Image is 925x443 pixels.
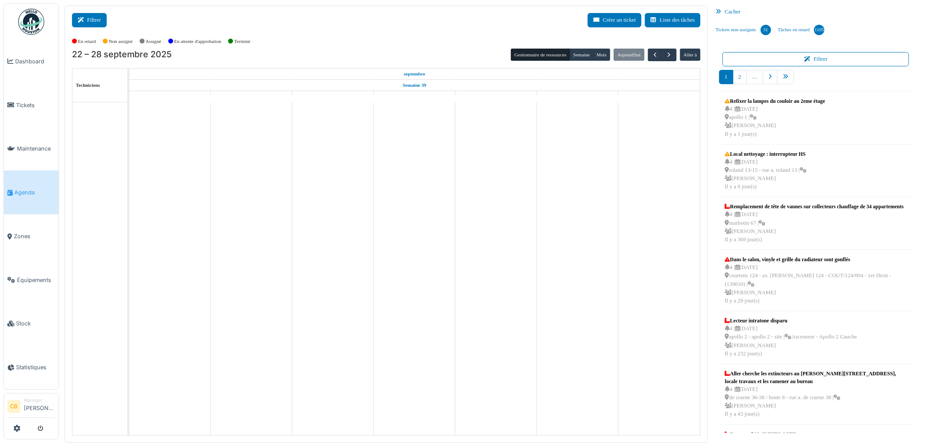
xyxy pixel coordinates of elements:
div: 4 | [DATE] apollo 1 | [PERSON_NAME] Il y a 1 jour(s) [725,105,825,138]
a: Statistiques [4,345,59,389]
a: 27 septembre 2025 [568,91,588,102]
div: 31 [761,25,771,35]
a: Local nettoyage : interrupteur HS 4 |[DATE] roland 13-15 - rue a. roland 13 | [PERSON_NAME]Il y a... [722,148,808,194]
a: Tickets non-assignés [712,18,774,42]
div: 4 | [DATE] marbotin 67 | [PERSON_NAME] Il y a 369 jour(s) [725,210,903,244]
div: Cacher [712,6,919,18]
div: Remplacement de tête de vannes sur collecteurs chauffage de 34 appartements [725,203,903,210]
a: Tickets [4,83,59,127]
button: Gestionnaire de ressources [511,49,570,61]
a: Remplacement de tête de vannes sur collecteurs chauffage de 34 appartements 4 |[DATE] marbotin 67... [722,200,905,246]
label: Terminé [234,38,250,45]
label: En retard [78,38,96,45]
a: 1 [719,70,733,84]
label: Non assigné [109,38,133,45]
label: Assigné [146,38,161,45]
button: Aujourd'hui [614,49,644,61]
button: Filtrer [72,13,107,27]
li: [PERSON_NAME] [24,397,55,416]
a: Tâches en retard [775,18,828,42]
div: Refixer la lampes du couloir au 2eme étage [725,97,825,105]
a: 2 [733,70,747,84]
li: CB [7,400,20,413]
a: Refixer la lampes du couloir au 2eme étage 4 |[DATE] apollo 1 | [PERSON_NAME]Il y a 1 jour(s) [722,95,827,141]
a: CB Manager[PERSON_NAME] [7,397,55,418]
a: Lecteur intratone disparu 4 |[DATE] apollo 2 - apollo 2 - site |Ascenseur - Apollo 2 Gauche [PERS... [722,315,859,360]
button: Précédent [648,49,662,61]
a: 24 septembre 2025 [323,91,343,102]
a: Dashboard [4,39,59,83]
a: 22 septembre 2025 [402,69,428,79]
a: Stock [4,302,59,346]
div: 4 | [DATE] roland 13-15 - rue a. roland 13 | [PERSON_NAME] Il y a 0 jour(s) [725,158,806,191]
a: 28 septembre 2025 [649,91,669,102]
span: Stock [16,319,55,328]
span: Équipements [17,276,55,284]
h2: 22 – 28 septembre 2025 [72,49,172,60]
span: Zones [14,232,55,240]
a: 25 septembre 2025 [405,91,424,102]
div: Dans le salon, vinyle et grille du radiateur sont gonflés [725,256,907,263]
button: Aller à [680,49,700,61]
button: Suivant [662,49,676,61]
a: Dans le salon, vinyle et grille du radiateur sont gonflés 4 |[DATE] courtens 124 - av. [PERSON_NA... [722,253,909,307]
button: Filtrer [722,52,909,66]
span: Techniciens [76,82,100,88]
div: 4 | [DATE] courtens 124 - av. [PERSON_NAME] 124 - COUT/124/004 - 1er Droit - (139010) | [PERSON_N... [725,263,907,305]
a: 26 septembre 2025 [487,91,506,102]
button: Créer un ticket [588,13,641,27]
a: Semaine 39 [401,80,428,91]
div: Evenepoel 98.47 5ETH-SCTE [725,430,907,438]
a: 23 septembre 2025 [241,91,262,102]
span: Agenda [14,188,55,197]
a: Aller cherche les extincteurs au [PERSON_NAME][STREET_ADDRESS], locale travaux et les ramener au ... [722,368,909,421]
button: Mois [593,49,611,61]
div: Local nettoyage : interrupteur HS [725,150,806,158]
a: Zones [4,214,59,258]
div: Lecteur intratone disparu [725,317,857,325]
span: Maintenance [17,144,55,153]
a: Maintenance [4,127,59,171]
a: … [746,70,763,84]
div: 1105 [814,25,824,35]
div: 4 | [DATE] de craene 36-38 / hoste 8 - rue a. de craene 38 | [PERSON_NAME] Il y a 43 jour(s) [725,385,907,419]
button: Liste des tâches [645,13,700,27]
a: 22 septembre 2025 [160,91,179,102]
span: Tickets [16,101,55,109]
label: En attente d'approbation [174,38,221,45]
div: 4 | [DATE] apollo 2 - apollo 2 - site | Ascenseur - Apollo 2 Gauche [PERSON_NAME] Il y a 232 jour(s) [725,325,857,358]
nav: pager [719,70,912,91]
a: Équipements [4,258,59,302]
img: Badge_color-CXgf-gQk.svg [18,9,44,35]
span: Statistiques [16,363,55,371]
div: Aller cherche les extincteurs au [PERSON_NAME][STREET_ADDRESS], locale travaux et les ramener au ... [725,370,907,385]
a: Agenda [4,171,59,214]
button: Semaine [569,49,593,61]
span: Dashboard [15,57,55,66]
div: Manager [24,397,55,404]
